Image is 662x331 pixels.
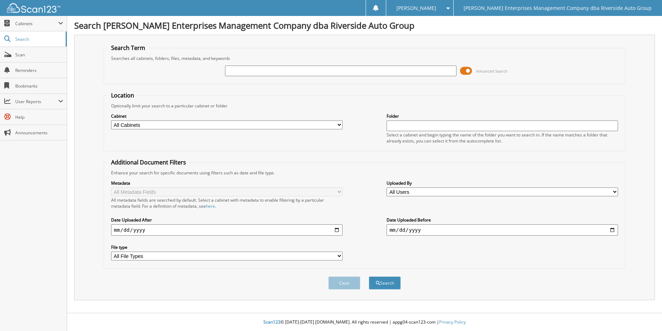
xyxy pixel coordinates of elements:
[387,180,618,186] label: Uploaded By
[15,52,63,58] span: Scan
[387,224,618,236] input: end
[108,55,622,61] div: Searches all cabinets, folders, files, metadata, and keywords
[111,217,343,223] label: Date Uploaded After
[387,217,618,223] label: Date Uploaded Before
[15,36,62,42] span: Search
[111,224,343,236] input: start
[74,19,655,31] h1: Search [PERSON_NAME] Enterprises Management Company dba Riverside Auto Group
[15,83,63,89] span: Bookmarks
[15,99,58,105] span: User Reports
[206,203,215,209] a: here
[476,68,508,74] span: Advanced Search
[464,6,652,10] span: [PERSON_NAME] Enterprises Management Company dba Riverside Auto Group
[387,113,618,119] label: Folder
[111,197,343,209] div: All metadata fields are searched by default. Select a cabinet with metadata to enable filtering b...
[15,130,63,136] span: Announcements
[15,67,63,73] span: Reminders
[439,319,466,325] a: Privacy Policy
[15,114,63,120] span: Help
[108,158,190,166] legend: Additional Document Filters
[108,103,622,109] div: Optionally limit your search to a particular cabinet or folder
[263,319,280,325] span: Scan123
[108,91,138,99] legend: Location
[111,244,343,250] label: File type
[396,6,436,10] span: [PERSON_NAME]
[15,21,58,27] span: Cabinets
[108,170,622,176] div: Enhance your search for specific documents using filters such as date and file type.
[108,44,149,52] legend: Search Term
[111,180,343,186] label: Metadata
[7,3,60,13] img: scan123-logo-white.svg
[387,132,618,144] div: Select a cabinet and begin typing the name of the folder you want to search in. If the name match...
[328,276,360,290] button: Clear
[67,314,662,331] div: © [DATE]-[DATE] [DOMAIN_NAME]. All rights reserved | appg04-scan123-com |
[111,113,343,119] label: Cabinet
[369,276,401,290] button: Search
